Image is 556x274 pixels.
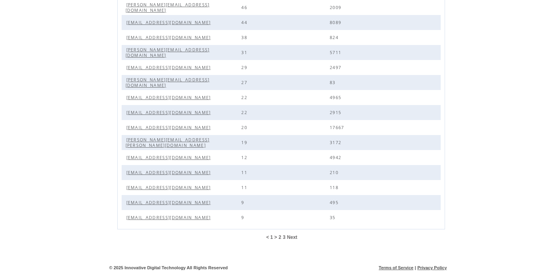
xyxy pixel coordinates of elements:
span: 4942 [330,155,343,160]
a: [PERSON_NAME][EMAIL_ADDRESS][DOMAIN_NAME] [126,2,210,13]
span: [EMAIL_ADDRESS][DOMAIN_NAME] [126,185,213,190]
span: 27 [241,80,249,85]
a: [EMAIL_ADDRESS][DOMAIN_NAME] [126,154,214,160]
span: 22 [241,95,249,100]
span: 118 [330,185,340,190]
span: 2497 [330,65,343,70]
span: [EMAIL_ADDRESS][DOMAIN_NAME] [126,35,213,40]
span: © 2025 Innovative Digital Technology All Rights Reserved [109,265,228,270]
span: [EMAIL_ADDRESS][DOMAIN_NAME] [126,110,213,115]
a: [PERSON_NAME][EMAIL_ADDRESS][PERSON_NAME][DOMAIN_NAME] [126,137,210,148]
span: 2915 [330,110,343,115]
span: [EMAIL_ADDRESS][DOMAIN_NAME] [126,65,213,70]
a: Next [287,235,297,240]
span: 5711 [330,50,343,55]
span: 2009 [330,5,343,10]
a: [EMAIL_ADDRESS][DOMAIN_NAME] [126,19,214,25]
span: 19 [241,140,249,145]
a: [EMAIL_ADDRESS][DOMAIN_NAME] [126,199,214,205]
span: 46 [241,5,249,10]
a: [PERSON_NAME][EMAIL_ADDRESS][DOMAIN_NAME] [126,77,210,88]
span: 83 [330,80,338,85]
a: [EMAIL_ADDRESS][DOMAIN_NAME] [126,109,214,115]
a: [PERSON_NAME][EMAIL_ADDRESS][DOMAIN_NAME] [126,47,210,58]
a: Privacy Policy [417,265,447,270]
span: 3172 [330,140,343,145]
span: 38 [241,35,249,40]
a: 3 [283,235,286,240]
span: 824 [330,35,340,40]
span: 12 [241,155,249,160]
span: 9 [241,215,246,220]
span: 22 [241,110,249,115]
span: 44 [241,20,249,25]
a: 2 [278,235,281,240]
span: 9 [241,200,246,205]
span: 35 [330,215,338,220]
a: [EMAIL_ADDRESS][DOMAIN_NAME] [126,169,214,175]
span: [EMAIL_ADDRESS][DOMAIN_NAME] [126,95,213,100]
a: Terms of Service [379,265,413,270]
a: [EMAIL_ADDRESS][DOMAIN_NAME] [126,184,214,190]
a: [EMAIL_ADDRESS][DOMAIN_NAME] [126,94,214,100]
span: 210 [330,170,340,175]
span: [EMAIL_ADDRESS][DOMAIN_NAME] [126,170,213,175]
span: 11 [241,170,249,175]
span: 4965 [330,95,343,100]
span: | [415,265,416,270]
span: 31 [241,50,249,55]
span: [EMAIL_ADDRESS][DOMAIN_NAME] [126,155,213,160]
a: [EMAIL_ADDRESS][DOMAIN_NAME] [126,124,214,130]
span: 8089 [330,20,343,25]
span: [EMAIL_ADDRESS][DOMAIN_NAME] [126,125,213,130]
span: < 1 > [266,235,277,240]
span: [EMAIL_ADDRESS][DOMAIN_NAME] [126,200,213,205]
span: 17667 [330,125,346,130]
span: 11 [241,185,249,190]
span: 20 [241,125,249,130]
span: [EMAIL_ADDRESS][DOMAIN_NAME] [126,215,213,220]
a: [EMAIL_ADDRESS][DOMAIN_NAME] [126,64,214,70]
a: [EMAIL_ADDRESS][DOMAIN_NAME] [126,214,214,220]
span: [EMAIL_ADDRESS][DOMAIN_NAME] [126,20,213,25]
span: 495 [330,200,340,205]
span: 29 [241,65,249,70]
a: [EMAIL_ADDRESS][DOMAIN_NAME] [126,34,214,40]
